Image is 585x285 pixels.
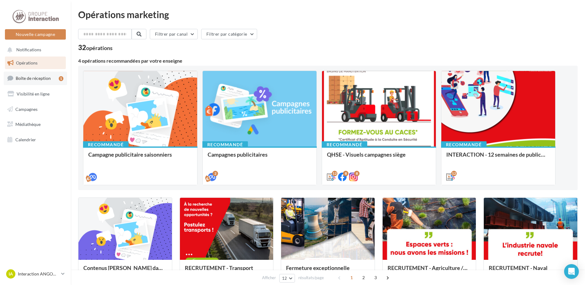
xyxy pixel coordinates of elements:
[213,171,218,176] div: 2
[286,265,370,277] div: Fermeture exceptionnelle
[262,275,276,281] span: Afficher
[150,29,198,39] button: Filtrer par canal
[322,141,367,148] div: Recommandé
[9,271,13,277] span: IA
[371,273,380,283] span: 3
[15,122,41,127] span: Médiathèque
[359,273,368,283] span: 2
[4,88,67,100] a: Visibilité en ligne
[4,133,67,146] a: Calendrier
[298,275,324,281] span: résultats/page
[185,265,269,277] div: RECRUTEMENT - Transport
[354,171,360,176] div: 8
[18,271,59,277] p: Interaction ANGOULÈME
[83,265,167,277] div: Contenus [PERSON_NAME] dans un esprit estival
[16,76,51,81] span: Boîte de réception
[5,29,66,40] button: Nouvelle campagne
[88,151,192,164] div: Campagne publicitaire saisonniers
[78,44,113,51] div: 32
[343,171,348,176] div: 8
[451,171,457,176] div: 12
[201,29,257,39] button: Filtrer par catégorie
[564,264,579,279] div: Open Intercom Messenger
[279,274,295,283] button: 12
[4,72,67,85] a: Boîte de réception1
[86,45,113,51] div: opérations
[347,273,356,283] span: 1
[15,137,36,142] span: Calendrier
[83,141,129,148] div: Recommandé
[446,151,550,164] div: INTERACTION - 12 semaines de publication
[15,106,38,111] span: Campagnes
[78,10,578,19] div: Opérations marketing
[282,276,287,281] span: 12
[327,151,431,164] div: QHSE - Visuels campagnes siège
[17,91,50,96] span: Visibilité en ligne
[332,171,337,176] div: 12
[388,265,471,277] div: RECRUTEMENT - Agriculture / Espaces verts
[202,141,248,148] div: Recommandé
[78,58,578,63] div: 4 opérations recommandées par votre enseigne
[208,151,312,164] div: Campagnes publicitaires
[59,76,63,81] div: 1
[5,268,66,280] a: IA Interaction ANGOULÈME
[441,141,487,148] div: Recommandé
[489,265,572,277] div: RECRUTEMENT - Naval
[4,57,67,69] a: Opérations
[4,118,67,131] a: Médiathèque
[4,103,67,116] a: Campagnes
[16,60,38,65] span: Opérations
[16,47,41,53] span: Notifications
